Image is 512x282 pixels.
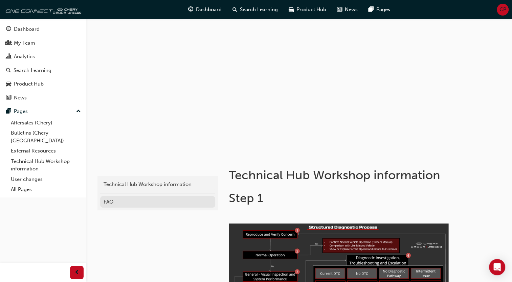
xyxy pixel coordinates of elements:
[100,179,215,190] a: Technical Hub Workshop information
[229,168,451,183] h1: Technical Hub Workshop information
[6,40,11,46] span: people-icon
[363,3,396,17] a: pages-iconPages
[3,37,84,49] a: My Team
[14,80,44,88] div: Product Hub
[3,64,84,77] a: Search Learning
[369,5,374,14] span: pages-icon
[8,156,84,174] a: Technical Hub Workshop information
[3,92,84,104] a: News
[196,6,222,14] span: Dashboard
[376,6,390,14] span: Pages
[229,191,263,205] span: Step 1
[499,6,506,14] span: CP
[14,94,27,102] div: News
[100,196,215,208] a: FAQ
[74,268,80,277] span: prev-icon
[3,50,84,63] a: Analytics
[104,198,212,206] div: FAQ
[14,67,51,74] div: Search Learning
[3,105,84,118] button: Pages
[6,26,11,32] span: guage-icon
[3,23,84,36] a: Dashboard
[6,95,11,101] span: news-icon
[6,54,11,60] span: chart-icon
[104,181,212,188] div: Technical Hub Workshop information
[497,4,509,16] button: CP
[8,184,84,195] a: All Pages
[6,81,11,87] span: car-icon
[3,78,84,90] a: Product Hub
[183,3,227,17] a: guage-iconDashboard
[6,109,11,115] span: pages-icon
[8,174,84,185] a: User changes
[227,3,283,17] a: search-iconSearch Learning
[337,5,342,14] span: news-icon
[14,25,40,33] div: Dashboard
[188,5,193,14] span: guage-icon
[8,146,84,156] a: External Resources
[3,22,84,105] button: DashboardMy TeamAnalyticsSearch LearningProduct HubNews
[14,53,35,61] div: Analytics
[240,6,278,14] span: Search Learning
[289,5,294,14] span: car-icon
[332,3,363,17] a: news-iconNews
[8,128,84,146] a: Bulletins (Chery - [GEOGRAPHIC_DATA])
[345,6,358,14] span: News
[8,118,84,128] a: Aftersales (Chery)
[283,3,332,17] a: car-iconProduct Hub
[489,259,505,275] div: Open Intercom Messenger
[6,68,11,74] span: search-icon
[14,108,28,115] div: Pages
[296,6,326,14] span: Product Hub
[3,3,81,16] img: oneconnect
[14,39,35,47] div: My Team
[76,107,81,116] span: up-icon
[232,5,237,14] span: search-icon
